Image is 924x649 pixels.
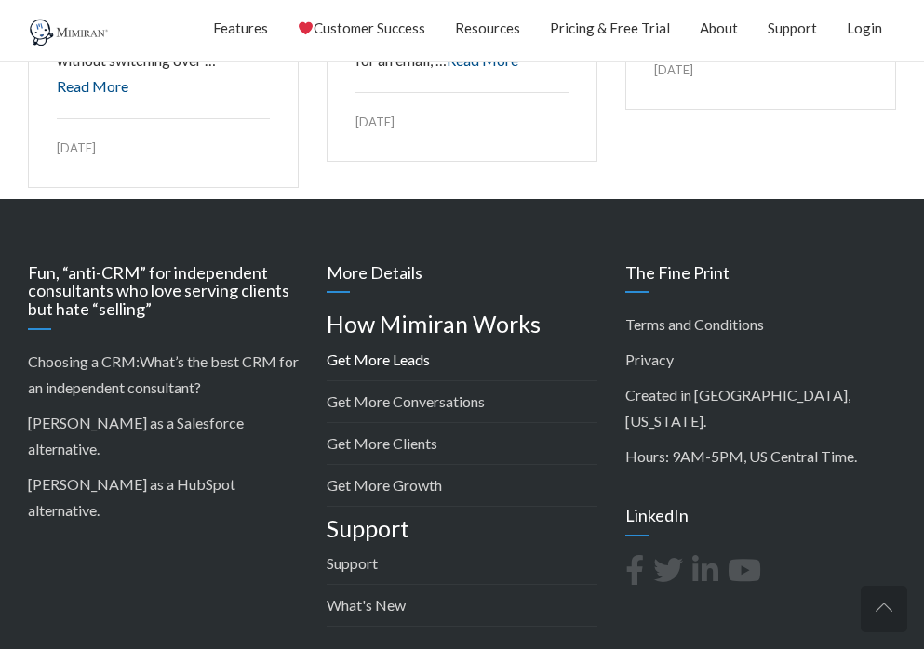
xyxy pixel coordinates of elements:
p: . [28,410,299,462]
p: Hours: 9AM-5PM, US Central Time. [625,444,896,470]
a: Terms and Conditions [625,315,764,333]
a: Get More Leads [327,351,430,368]
a: About [700,5,738,51]
p: . [28,471,299,523]
h3: More Details [327,264,597,294]
img: Mimiran CRM [28,19,112,46]
a: What’s the best CRM for an independent consultant? [28,352,299,396]
a: [PERSON_NAME] as a HubSpot alternative [28,475,235,519]
a: Get More Conversations [327,392,485,410]
a: Read More [447,51,518,69]
time: [DATE] [654,62,693,77]
h4: How Mimiran Works [327,311,597,338]
a: Features [213,5,268,51]
h3: The Fine Print [625,264,896,294]
a: Login [847,5,882,51]
time: [DATE] [57,140,96,155]
p: Choosing a CRM: [28,349,299,401]
a: [PERSON_NAME] as a Salesforce alternative [28,414,244,457]
a: Get More Clients [327,434,437,452]
p: Created in [GEOGRAPHIC_DATA], [US_STATE]. [625,382,896,434]
a: Read More [57,77,128,95]
a: What's New [327,596,406,614]
time: [DATE] [355,114,395,129]
img: ❤️ [299,21,313,35]
h3: Fun, “anti-CRM” for independent consultants who love serving clients but hate “selling” [28,264,299,330]
a: Customer Success [298,5,425,51]
a: Support [327,554,378,572]
a: Support [768,5,817,51]
a: Privacy [625,351,674,368]
a: Resources [455,5,520,51]
h4: Support [327,516,597,542]
a: Pricing & Free Trial [550,5,670,51]
h3: LinkedIn [625,507,896,536]
a: Get More Growth [327,476,442,494]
